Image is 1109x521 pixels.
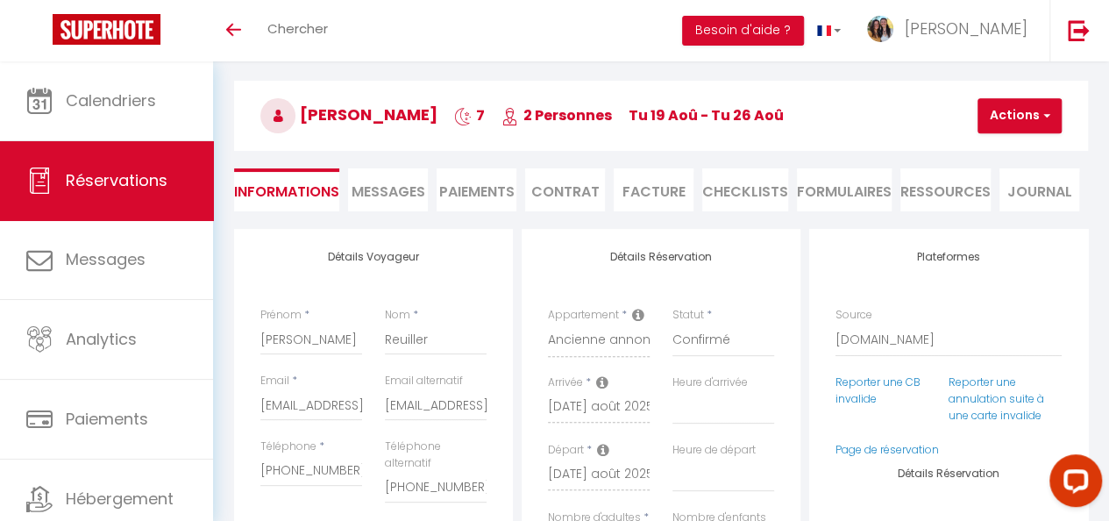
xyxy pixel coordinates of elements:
[352,182,425,202] span: Messages
[385,439,487,472] label: Téléphone alternatif
[835,467,1062,480] h4: Détails Réservation
[260,307,302,324] label: Prénom
[66,89,156,111] span: Calendriers
[672,442,756,459] label: Heure de départ
[900,168,991,211] li: Ressources
[702,168,788,211] li: CHECKLISTS
[867,16,893,42] img: ...
[629,105,784,125] span: Tu 19 Aoû - Tu 26 Aoû
[835,251,1062,263] h4: Plateformes
[614,168,693,211] li: Facture
[905,18,1027,39] span: [PERSON_NAME]
[835,307,872,324] label: Source
[949,375,1044,423] a: Reporter une annulation suite à une carte invalide
[260,373,289,389] label: Email
[977,98,1062,133] button: Actions
[672,307,704,324] label: Statut
[835,442,939,457] a: Page de réservation
[525,168,605,211] li: Contrat
[234,168,339,211] li: Informations
[1035,447,1109,521] iframe: LiveChat chat widget
[66,248,146,270] span: Messages
[548,307,619,324] label: Appartement
[385,373,463,389] label: Email alternatif
[682,16,804,46] button: Besoin d'aide ?
[66,408,148,430] span: Paiements
[835,375,921,406] a: Reporter une CB invalide
[66,169,167,191] span: Réservations
[797,168,892,211] li: FORMULAIRES
[548,442,584,459] label: Départ
[66,328,137,350] span: Analytics
[548,251,774,263] h4: Détails Réservation
[260,103,437,125] span: [PERSON_NAME]
[267,19,328,38] span: Chercher
[454,105,485,125] span: 7
[385,307,410,324] label: Nom
[260,439,316,455] label: Téléphone
[53,14,160,45] img: Super Booking
[999,168,1079,211] li: Journal
[66,488,174,510] span: Hébergement
[260,251,487,263] h4: Détails Voyageur
[548,375,583,391] label: Arrivée
[672,375,748,391] label: Heure d'arrivée
[501,105,612,125] span: 2 Personnes
[1068,19,1090,41] img: logout
[437,168,516,211] li: Paiements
